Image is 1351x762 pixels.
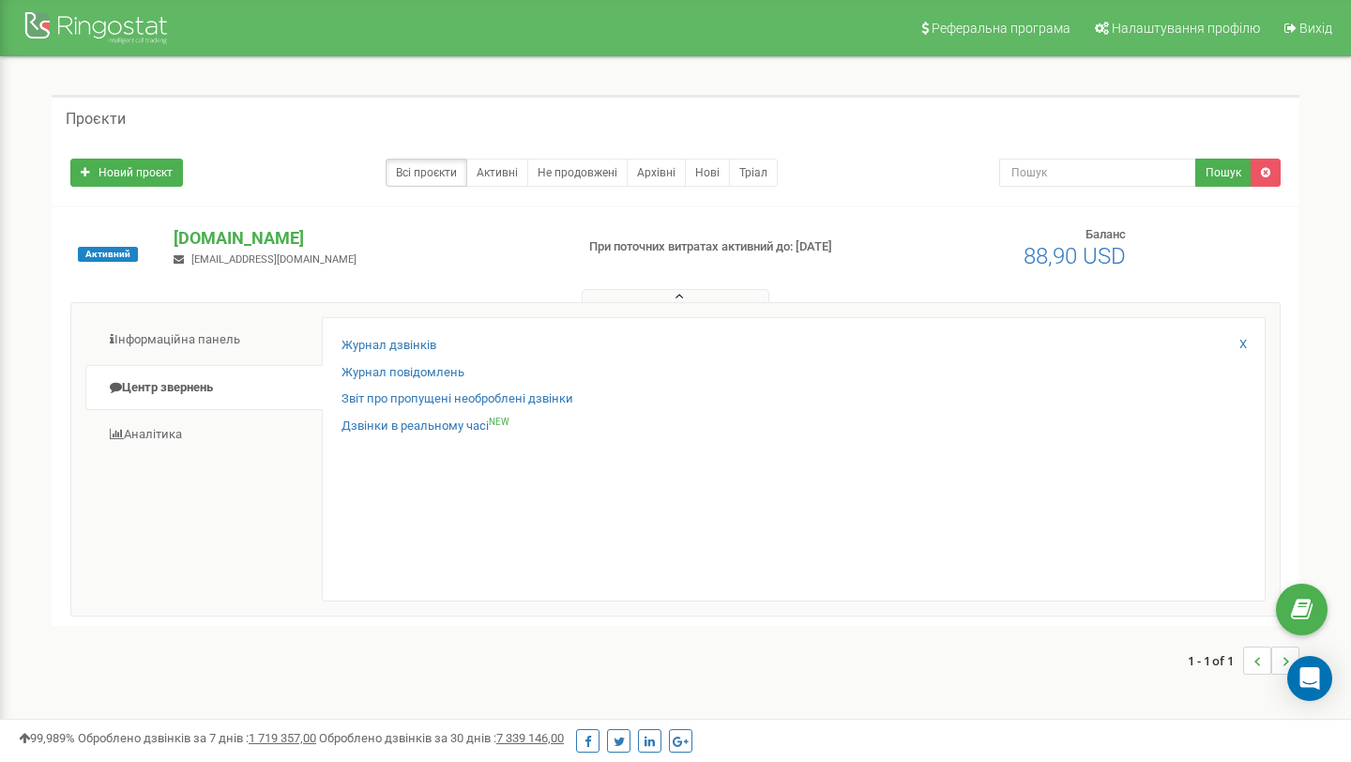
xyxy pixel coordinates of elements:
[342,337,436,355] a: Журнал дзвінків
[685,159,730,187] a: Нові
[527,159,628,187] a: Не продовжені
[66,111,126,128] h5: Проєкти
[489,417,509,427] sup: NEW
[627,159,686,187] a: Архівні
[342,418,509,435] a: Дзвінки в реальному часіNEW
[19,731,75,745] span: 99,989%
[1112,21,1260,36] span: Налаштування профілю
[85,317,323,363] a: Інформаційна панель
[932,21,1070,36] span: Реферальна програма
[78,247,138,262] span: Активний
[174,226,558,251] p: [DOMAIN_NAME]
[1287,656,1332,701] div: Open Intercom Messenger
[1188,628,1299,693] nav: ...
[1024,243,1126,269] span: 88,90 USD
[70,159,183,187] a: Новий проєкт
[1299,21,1332,36] span: Вихід
[249,731,316,745] u: 1 719 357,00
[85,365,323,411] a: Центр звернень
[1188,647,1243,675] span: 1 - 1 of 1
[85,412,323,458] a: Аналiтика
[496,731,564,745] u: 7 339 146,00
[342,390,573,408] a: Звіт про пропущені необроблені дзвінки
[729,159,778,187] a: Тріал
[1085,227,1126,241] span: Баланс
[78,731,316,745] span: Оброблено дзвінків за 7 днів :
[1239,336,1247,354] a: X
[191,253,357,266] span: [EMAIL_ADDRESS][DOMAIN_NAME]
[386,159,467,187] a: Всі проєкти
[999,159,1196,187] input: Пошук
[1195,159,1252,187] button: Пошук
[342,364,464,382] a: Журнал повідомлень
[466,159,528,187] a: Активні
[319,731,564,745] span: Оброблено дзвінків за 30 днів :
[589,238,871,256] p: При поточних витратах активний до: [DATE]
